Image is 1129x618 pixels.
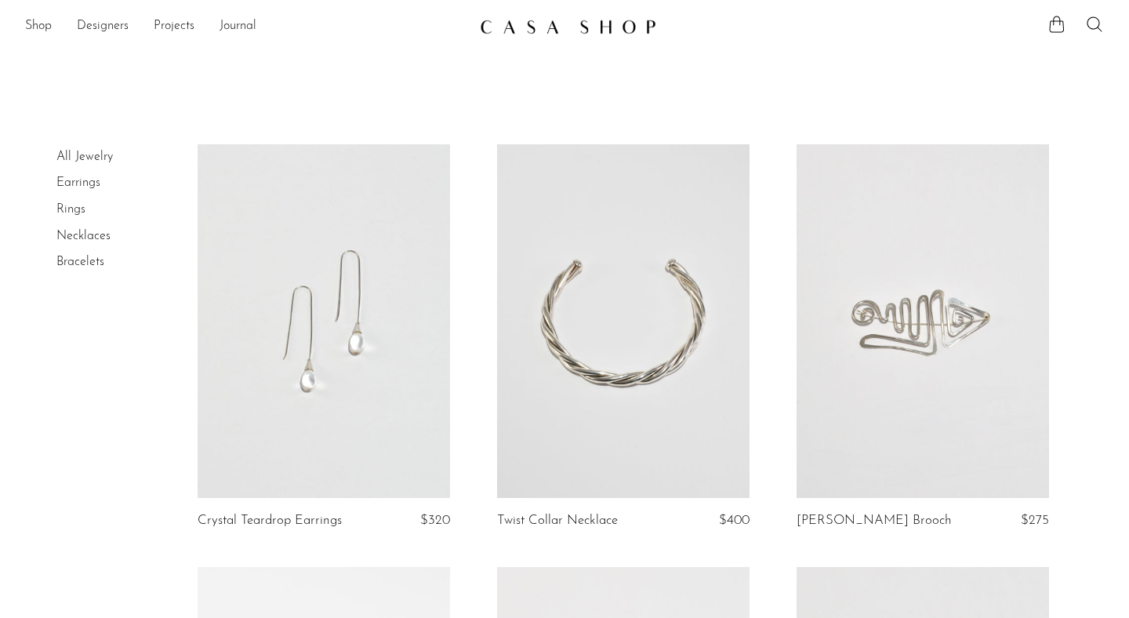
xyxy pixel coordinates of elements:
[797,514,952,528] a: [PERSON_NAME] Brooch
[56,256,104,268] a: Bracelets
[77,16,129,37] a: Designers
[56,230,111,242] a: Necklaces
[25,16,52,37] a: Shop
[56,176,100,189] a: Earrings
[1021,514,1049,527] span: $275
[25,13,467,40] nav: Desktop navigation
[220,16,256,37] a: Journal
[56,151,113,163] a: All Jewelry
[420,514,450,527] span: $320
[25,13,467,40] ul: NEW HEADER MENU
[154,16,194,37] a: Projects
[497,514,618,528] a: Twist Collar Necklace
[56,203,85,216] a: Rings
[198,514,342,528] a: Crystal Teardrop Earrings
[719,514,750,527] span: $400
